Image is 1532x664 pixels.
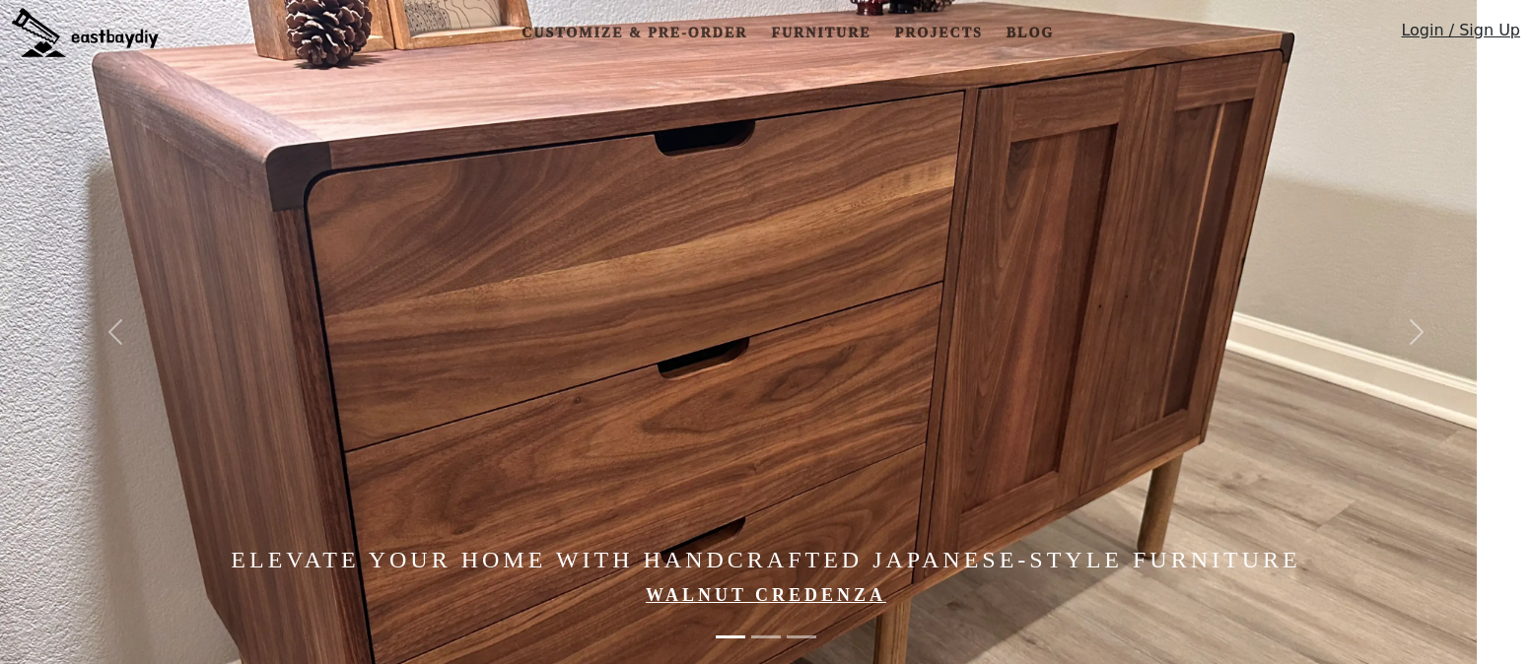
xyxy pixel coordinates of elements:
[646,585,886,605] a: Walnut Credenza
[230,546,1302,574] h4: Elevate Your Home with Handcrafted Japanese-Style Furniture
[1401,19,1520,51] a: Login / Sign Up
[999,15,1062,51] a: Blog
[716,626,745,648] button: Elevate Your Home with Handcrafted Japanese-Style Furniture
[514,15,755,51] a: Customize & Pre-order
[751,626,781,648] button: Made in the Bay Area
[787,626,816,648] button: Minimal Lines, Warm Walnut Grain, and Handwoven Cane Doors
[763,15,878,51] a: Furniture
[12,8,159,57] img: eastbaydiy
[887,15,991,51] a: Projects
